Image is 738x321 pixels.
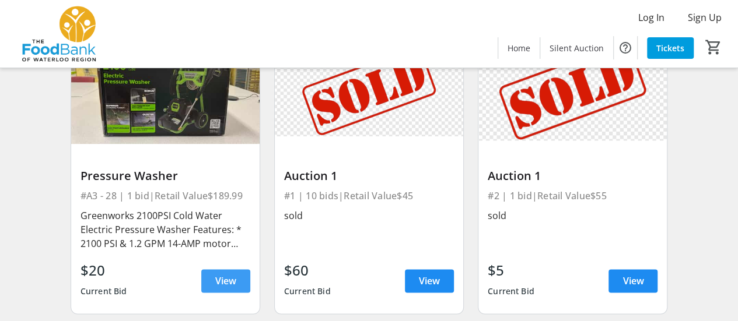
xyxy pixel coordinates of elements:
div: sold [488,209,657,223]
div: Greenworks 2100PSI Cold Water Electric Pressure Washer Features: * 2100 PSI & 1.2 GPM 14-AMP moto... [81,209,250,251]
div: Pressure Washer [81,169,250,183]
div: Current Bid [81,281,127,302]
div: #A3 - 28 | 1 bid | Retail Value $189.99 [81,188,250,204]
div: Auction 1 [488,169,657,183]
div: Current Bid [488,281,534,302]
div: $5 [488,260,534,281]
span: Tickets [656,42,684,54]
div: #2 | 1 bid | Retail Value $55 [488,188,657,204]
span: View [215,274,236,288]
a: View [201,269,250,292]
span: View [419,274,440,288]
span: Log In [638,10,664,24]
span: Sign Up [688,10,722,24]
div: sold [284,209,454,223]
button: Cart [703,37,724,58]
button: Help [614,36,637,59]
span: View [622,274,643,288]
button: Sign Up [678,8,731,27]
div: Current Bid [284,281,331,302]
div: #1 | 10 bids | Retail Value $45 [284,188,454,204]
img: Auction 1 [478,38,667,144]
img: Pressure Washer [71,38,260,144]
button: Log In [629,8,674,27]
span: Home [508,42,530,54]
a: Tickets [647,37,694,59]
a: View [608,269,657,292]
a: View [405,269,454,292]
div: $60 [284,260,331,281]
img: Auction 1 [275,38,463,144]
div: Auction 1 [284,169,454,183]
span: Silent Auction [550,42,604,54]
div: $20 [81,260,127,281]
a: Home [498,37,540,59]
a: Silent Auction [540,37,613,59]
img: The Food Bank of Waterloo Region's Logo [7,5,111,63]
